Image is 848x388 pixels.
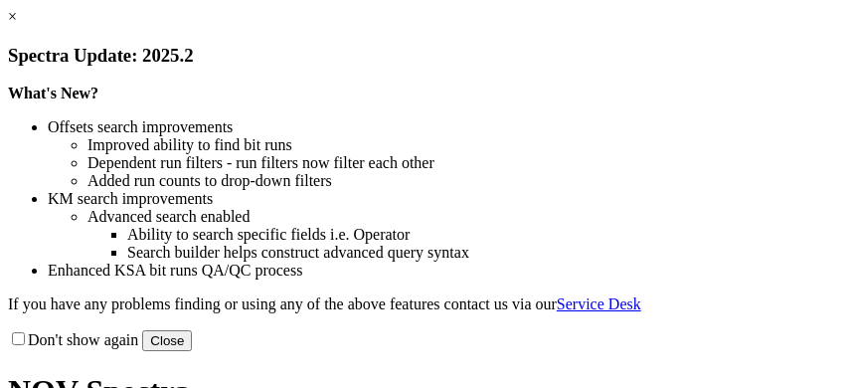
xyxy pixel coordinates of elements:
[8,295,840,313] p: If you have any problems finding or using any of the above features contact us via our
[557,295,641,312] a: Service Desk
[48,118,840,136] li: Offsets search improvements
[8,331,138,348] label: Don't show again
[8,8,17,25] a: ×
[48,190,840,208] li: KM search improvements
[8,45,840,67] h3: Spectra Update: 2025.2
[87,136,840,154] li: Improved ability to find bit runs
[87,208,840,226] li: Advanced search enabled
[127,226,840,244] li: Ability to search specific fields i.e. Operator
[87,172,840,190] li: Added run counts to drop-down filters
[142,330,192,351] button: Close
[87,154,840,172] li: Dependent run filters - run filters now filter each other
[12,332,25,345] input: Don't show again
[8,85,98,101] strong: What's New?
[48,262,840,280] li: Enhanced KSA bit runs QA/QC process
[127,244,840,262] li: Search builder helps construct advanced query syntax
